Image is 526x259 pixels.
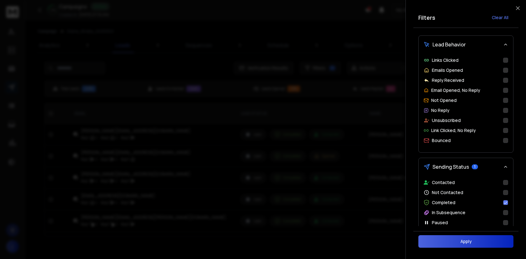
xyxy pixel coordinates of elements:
[432,179,455,186] p: Contacted
[432,199,455,206] p: Completed
[431,87,480,93] p: Email Opened, No Reply
[432,137,451,144] p: Bounced
[419,36,513,53] button: Lead Behavior
[419,53,513,152] div: Lead Behavior
[487,11,513,24] button: Clear All
[432,219,448,226] p: Paused
[419,158,513,176] button: Sending Status1
[432,117,461,124] p: Unsubscribed
[432,57,459,63] p: Links Clicked
[431,107,449,114] p: No Reply
[418,13,435,22] h2: Filters
[431,127,476,134] p: Link Clicked, No Reply
[432,77,464,83] p: Reply Received
[419,176,513,245] div: Sending Status1
[431,97,457,103] p: Not Opened
[432,67,463,73] p: Emails Opened
[432,41,466,48] span: Lead Behavior
[432,209,465,216] p: In Subsequence
[418,235,513,248] button: Apply
[432,163,469,171] span: Sending Status
[472,164,478,169] span: 1
[432,189,463,196] p: Not Contacted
